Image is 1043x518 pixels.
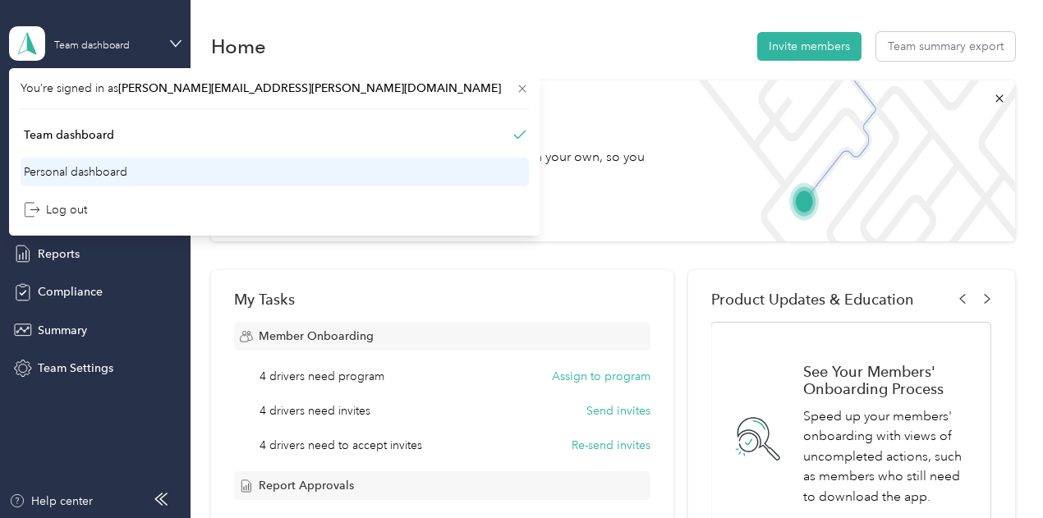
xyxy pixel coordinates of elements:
[234,291,651,308] div: My Tasks
[21,80,529,97] span: You’re signed in as
[686,80,1014,241] img: Welcome to everlance
[54,41,130,51] div: Team dashboard
[118,81,501,95] span: [PERSON_NAME][EMAIL_ADDRESS][PERSON_NAME][DOMAIN_NAME]
[586,402,650,419] button: Send invites
[24,201,87,218] div: Log out
[9,493,93,510] button: Help center
[260,368,384,385] span: 4 drivers need program
[803,406,973,507] p: Speed up your members' onboarding with views of uncompleted actions, such as members who still ne...
[38,245,80,263] span: Reports
[260,402,370,419] span: 4 drivers need invites
[552,368,650,385] button: Assign to program
[572,437,650,454] button: Re-send invites
[38,322,87,339] span: Summary
[38,360,113,377] span: Team Settings
[38,283,103,300] span: Compliance
[211,38,266,55] h1: Home
[24,126,114,144] div: Team dashboard
[259,477,354,494] span: Report Approvals
[803,363,973,397] h1: See Your Members' Onboarding Process
[757,32,862,61] button: Invite members
[711,291,914,308] span: Product Updates & Education
[876,32,1015,61] button: Team summary export
[951,426,1043,518] iframe: Everlance-gr Chat Button Frame
[259,328,374,345] span: Member Onboarding
[260,437,422,454] span: 4 drivers need to accept invites
[24,163,127,181] div: Personal dashboard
